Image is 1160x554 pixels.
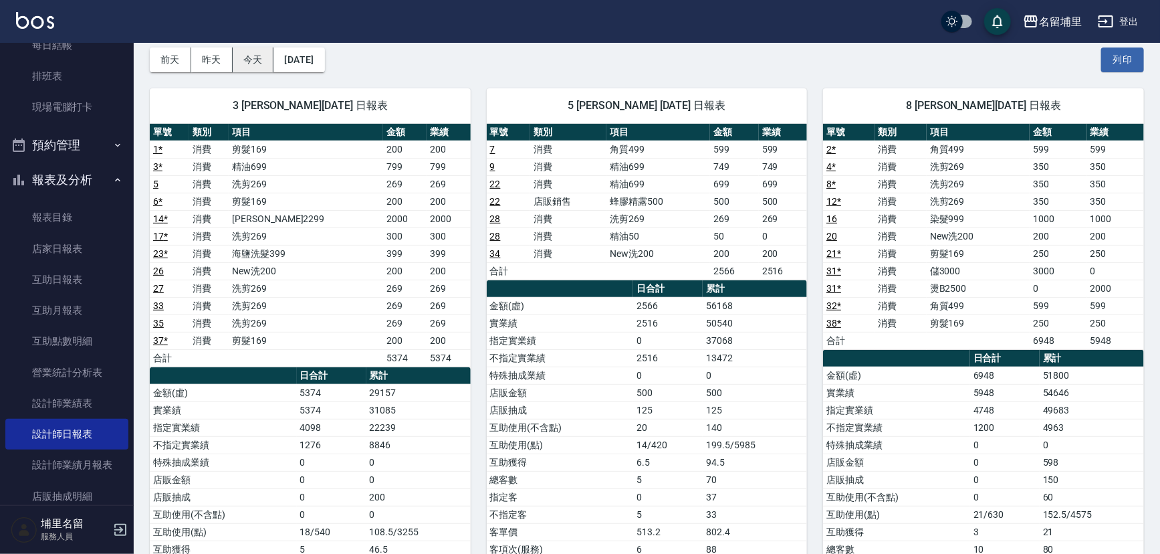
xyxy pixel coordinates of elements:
td: 洗剪269 [229,314,383,332]
td: 1000 [1087,210,1144,227]
td: 指定實業績 [823,401,970,419]
td: 802.4 [703,523,807,541]
td: 2000 [1087,280,1144,297]
td: 4748 [970,401,1040,419]
td: 0 [366,506,471,523]
td: 50540 [703,314,807,332]
td: 399 [383,245,427,262]
td: 3000 [1030,262,1086,280]
a: 互助日報表 [5,264,128,295]
td: 0 [1030,280,1086,297]
td: 49683 [1040,401,1144,419]
td: 燙B2500 [927,280,1030,297]
td: 0 [1087,262,1144,280]
td: 6.5 [633,454,703,471]
td: 300 [383,227,427,245]
td: 3 [970,523,1040,541]
td: 合計 [150,349,189,367]
th: 金額 [1030,124,1086,141]
button: 登出 [1092,9,1144,34]
td: 0 [297,506,366,523]
td: 200 [710,245,758,262]
td: 消費 [189,280,229,297]
td: 350 [1087,193,1144,210]
td: 互助使用(點) [150,523,297,541]
td: 6948 [970,367,1040,384]
td: 0 [366,454,471,471]
td: 消費 [189,227,229,245]
td: 特殊抽成業績 [823,436,970,454]
a: 設計師業績表 [5,388,128,419]
td: 699 [710,175,758,193]
td: 56168 [703,297,807,314]
td: 5 [633,471,703,488]
td: 152.5/4575 [1040,506,1144,523]
td: 250 [1030,314,1086,332]
th: 金額 [383,124,427,141]
td: 2516 [759,262,807,280]
td: 精油699 [606,158,710,175]
th: 項目 [606,124,710,141]
td: 599 [1030,141,1086,158]
td: 消費 [875,314,927,332]
th: 業績 [1087,124,1144,141]
td: 749 [710,158,758,175]
td: New洗200 [606,245,710,262]
th: 業績 [759,124,807,141]
th: 日合計 [297,367,366,385]
td: 2566 [633,297,703,314]
td: 13472 [703,349,807,367]
td: 200 [383,193,427,210]
td: 店販金額 [487,384,634,401]
td: 消費 [189,262,229,280]
td: 消費 [189,245,229,262]
td: 消費 [875,141,927,158]
td: 599 [710,141,758,158]
td: 消費 [189,175,229,193]
td: 消費 [875,193,927,210]
button: 今天 [233,48,274,72]
td: 精油50 [606,227,710,245]
td: 消費 [530,175,606,193]
td: 剪髮169 [229,141,383,158]
td: 特殊抽成業績 [150,454,297,471]
th: 業績 [427,124,470,141]
td: 0 [297,454,366,471]
span: 8 [PERSON_NAME][DATE] 日報表 [839,99,1128,112]
td: 599 [1030,297,1086,314]
td: 消費 [875,210,927,227]
td: 94.5 [703,454,807,471]
td: 洗剪269 [927,193,1030,210]
a: 排班表 [5,61,128,92]
td: 互助獲得 [823,523,970,541]
td: 消費 [530,210,606,227]
th: 項目 [229,124,383,141]
td: [PERSON_NAME]2299 [229,210,383,227]
td: 599 [759,141,807,158]
td: New洗200 [229,262,383,280]
td: 799 [383,158,427,175]
td: 500 [710,193,758,210]
td: 269 [427,175,470,193]
td: 0 [703,367,807,384]
td: 200 [383,332,427,349]
td: 200 [427,193,470,210]
td: 269 [427,280,470,297]
td: 0 [297,488,366,506]
td: 消費 [189,141,229,158]
td: 剪髮169 [229,193,383,210]
td: 店販抽成 [150,488,297,506]
td: 200 [427,262,470,280]
table: a dense table [487,124,808,280]
td: 洗剪269 [927,158,1030,175]
th: 累計 [703,280,807,298]
td: 200 [366,488,471,506]
table: a dense table [150,124,471,367]
td: 實業績 [823,384,970,401]
td: 29157 [366,384,471,401]
td: 269 [383,314,427,332]
th: 累計 [1040,350,1144,367]
td: 消費 [875,262,927,280]
td: 洗剪269 [229,175,383,193]
td: 200 [427,141,470,158]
